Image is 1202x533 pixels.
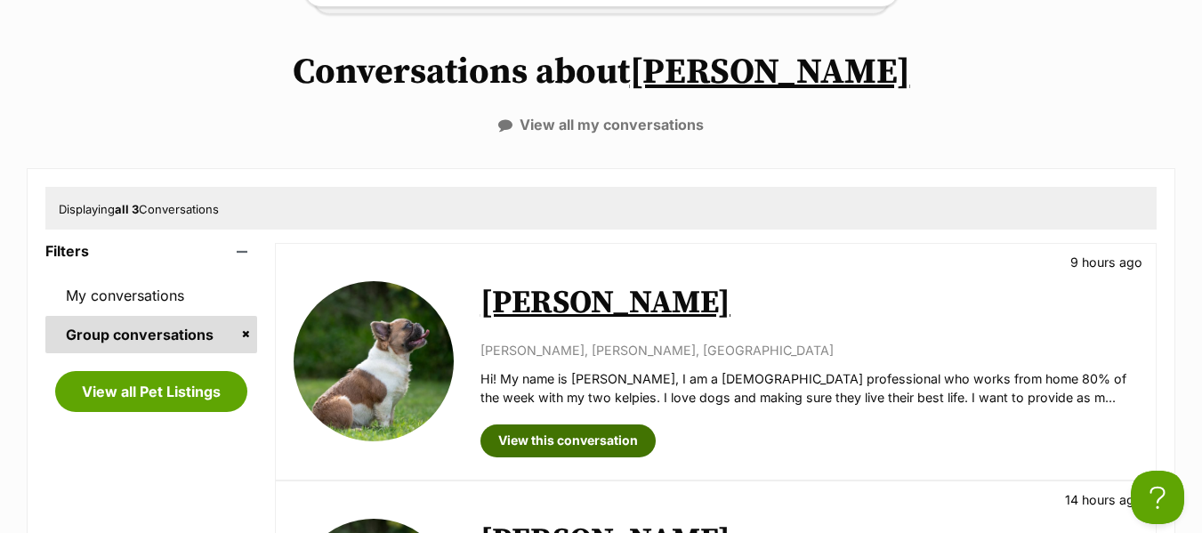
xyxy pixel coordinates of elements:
a: [PERSON_NAME] [630,50,910,94]
p: Hi! My name is [PERSON_NAME], I am a [DEMOGRAPHIC_DATA] professional who works from home 80% of t... [480,369,1138,408]
iframe: Help Scout Beacon - Open [1131,471,1184,524]
a: My conversations [45,277,257,314]
strong: all 3 [115,202,139,216]
p: 14 hours ago [1065,490,1142,509]
img: Woody [294,281,454,441]
p: [PERSON_NAME], [PERSON_NAME], [GEOGRAPHIC_DATA] [480,341,1138,359]
p: 9 hours ago [1070,253,1142,271]
a: View all my conversations [498,117,704,133]
a: Group conversations [45,316,257,353]
a: [PERSON_NAME] [480,283,730,323]
a: View all Pet Listings [55,371,247,412]
span: Displaying Conversations [59,202,219,216]
a: View this conversation [480,424,656,456]
header: Filters [45,243,257,259]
